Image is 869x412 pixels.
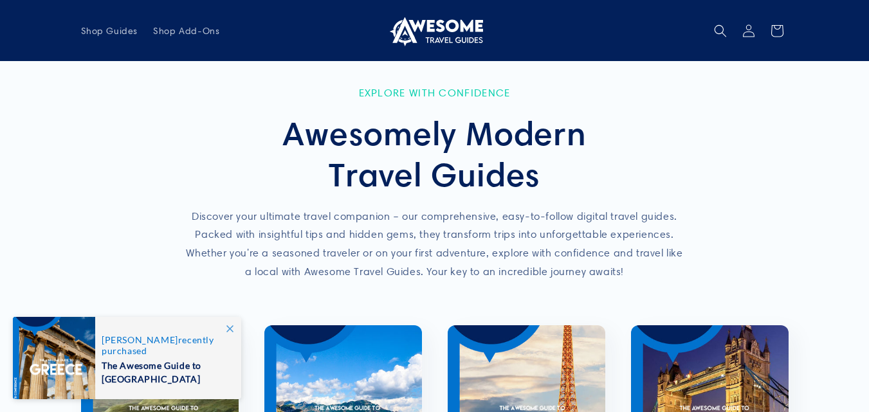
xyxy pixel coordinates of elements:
[81,25,138,37] span: Shop Guides
[706,17,735,45] summary: Search
[184,112,686,195] h2: Awesomely Modern Travel Guides
[102,334,178,345] span: [PERSON_NAME]
[153,25,219,37] span: Shop Add-Ons
[102,356,228,386] span: The Awesome Guide to [GEOGRAPHIC_DATA]
[102,334,228,356] span: recently purchased
[381,10,488,51] a: Awesome Travel Guides
[73,17,146,44] a: Shop Guides
[184,87,686,99] p: Explore with Confidence
[184,208,686,282] p: Discover your ultimate travel companion – our comprehensive, easy-to-follow digital travel guides...
[145,17,227,44] a: Shop Add-Ons
[387,15,483,46] img: Awesome Travel Guides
